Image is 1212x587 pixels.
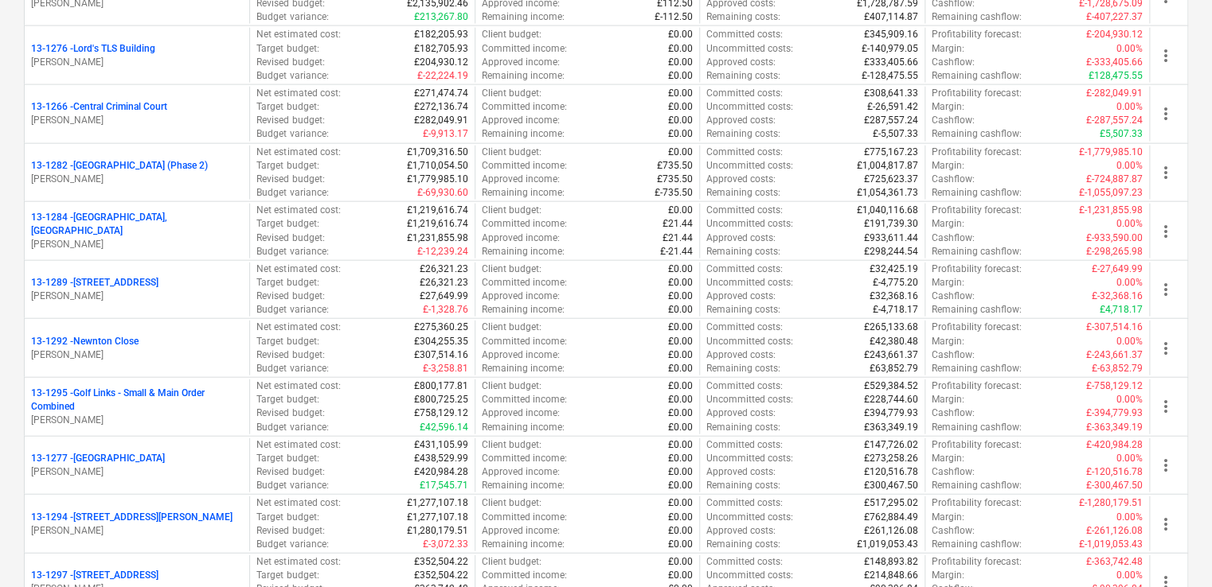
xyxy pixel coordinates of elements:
[1116,217,1143,231] p: 0.00%
[407,159,468,173] p: £1,710,054.50
[867,100,918,114] p: £-26,591.42
[932,217,964,231] p: Margin :
[668,56,693,69] p: £0.00
[420,262,468,276] p: £26,321.23
[482,290,560,303] p: Approved income :
[932,186,1022,200] p: Remaining cashflow :
[482,146,541,159] p: Client budget :
[864,438,918,452] p: £147,726.02
[414,438,468,452] p: £431,105.99
[482,465,560,479] p: Approved income :
[1116,393,1143,406] p: 0.00%
[655,186,693,200] p: £-735.50
[864,146,918,159] p: £775,167.23
[706,438,783,452] p: Committed costs :
[1116,335,1143,348] p: 0.00%
[31,159,243,186] div: 13-1282 -[GEOGRAPHIC_DATA] (Phase 2)[PERSON_NAME]
[482,217,567,231] p: Committed income :
[932,321,1022,334] p: Profitability forecast :
[1086,28,1143,41] p: £-204,930.12
[663,217,693,231] p: £21.44
[932,231,975,245] p: Cashflow :
[256,146,340,159] p: Net estimated cost :
[932,69,1022,83] p: Remaining cashflow :
[706,303,780,317] p: Remaining costs :
[706,173,776,186] p: Approved costs :
[256,114,324,127] p: Revised budget :
[1086,348,1143,362] p: £-243,661.37
[407,146,468,159] p: £1,709,316.50
[414,335,468,348] p: £304,255.35
[932,87,1022,100] p: Profitability forecast :
[870,362,918,375] p: £63,852.79
[655,10,693,24] p: £-112.50
[407,173,468,186] p: £1,779,985.10
[414,348,468,362] p: £307,514.16
[482,362,565,375] p: Remaining income :
[420,421,468,434] p: £42,596.14
[864,28,918,41] p: £345,909.16
[414,28,468,41] p: £182,205.93
[482,114,560,127] p: Approved income :
[414,452,468,465] p: £438,529.99
[864,348,918,362] p: £243,661.37
[482,245,565,259] p: Remaining income :
[31,114,243,127] p: [PERSON_NAME]
[706,245,780,259] p: Remaining costs :
[657,173,693,186] p: £735.50
[256,100,319,114] p: Target budget :
[420,290,468,303] p: £27,649.99
[482,438,541,452] p: Client budget :
[256,321,340,334] p: Net estimated cost :
[706,100,793,114] p: Uncommitted costs :
[932,452,964,465] p: Margin :
[932,393,964,406] p: Margin :
[1092,290,1143,303] p: £-32,368.16
[1116,452,1143,465] p: 0.00%
[864,421,918,434] p: £363,349.19
[482,204,541,217] p: Client budget :
[932,438,1022,452] p: Profitability forecast :
[31,100,167,114] p: 13-1266 - Central Criminal Court
[482,69,565,83] p: Remaining income :
[31,56,243,69] p: [PERSON_NAME]
[706,56,776,69] p: Approved costs :
[864,406,918,420] p: £394,779.93
[256,290,324,303] p: Revised budget :
[1156,104,1175,123] span: more_vert
[857,186,918,200] p: £1,054,361.73
[932,28,1022,41] p: Profitability forecast :
[668,452,693,465] p: £0.00
[482,262,541,276] p: Client budget :
[414,100,468,114] p: £272,136.74
[482,231,560,245] p: Approved income :
[706,335,793,348] p: Uncommitted costs :
[256,217,319,231] p: Target budget :
[407,217,468,231] p: £1,219,616.74
[932,303,1022,317] p: Remaining cashflow :
[256,87,340,100] p: Net estimated cost :
[668,127,693,141] p: £0.00
[1086,438,1143,452] p: £-420,984.28
[482,379,541,393] p: Client budget :
[256,28,340,41] p: Net estimated cost :
[932,421,1022,434] p: Remaining cashflow :
[706,452,793,465] p: Uncommitted costs :
[1156,397,1175,416] span: more_vert
[256,348,324,362] p: Revised budget :
[1092,362,1143,375] p: £-63,852.79
[423,303,468,317] p: £-1,328.76
[256,303,328,317] p: Budget variance :
[256,362,328,375] p: Budget variance :
[932,10,1022,24] p: Remaining cashflow :
[482,173,560,186] p: Approved income :
[31,524,243,538] p: [PERSON_NAME]
[417,186,468,200] p: £-69,930.60
[668,28,693,41] p: £0.00
[31,569,158,582] p: 13-1297 - [STREET_ADDRESS]
[31,511,243,538] div: 13-1294 -[STREET_ADDRESS][PERSON_NAME][PERSON_NAME]
[932,42,964,56] p: Margin :
[932,245,1022,259] p: Remaining cashflow :
[706,262,783,276] p: Committed costs :
[706,69,780,83] p: Remaining costs :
